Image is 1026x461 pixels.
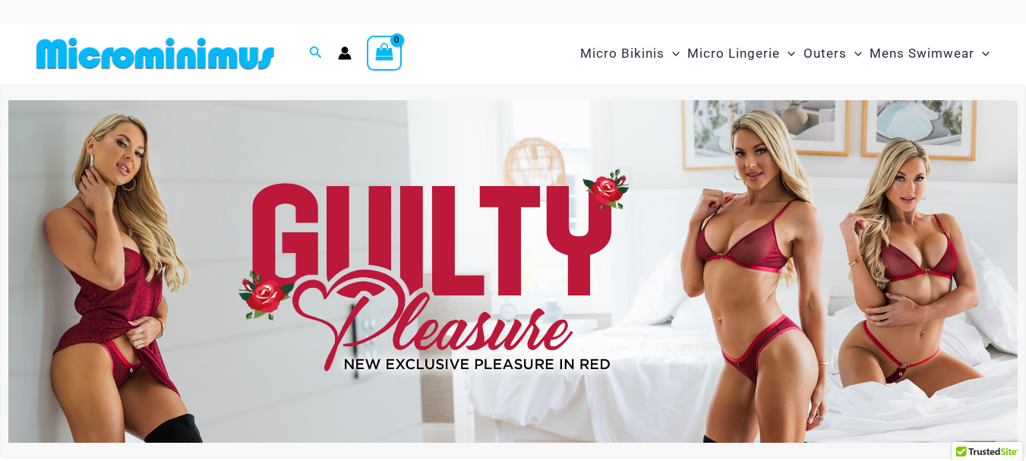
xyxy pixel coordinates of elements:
span: Menu Toggle [847,34,862,73]
nav: Site Navigation [574,28,996,79]
span: Mens Swimwear [870,34,974,73]
span: Micro Lingerie [687,34,780,73]
span: Outers [803,34,847,73]
img: MM SHOP LOGO FLAT [30,36,280,71]
a: Micro BikinisMenu ToggleMenu Toggle [576,30,683,77]
span: Menu Toggle [974,34,990,73]
a: Mens SwimwearMenu ToggleMenu Toggle [866,30,993,77]
span: Menu Toggle [780,34,795,73]
span: Menu Toggle [665,34,680,73]
img: Guilty Pleasures Red Lingerie [8,100,1018,444]
a: Search icon link [309,44,323,63]
span: Micro Bikinis [580,34,665,73]
a: Micro LingerieMenu ToggleMenu Toggle [683,30,799,77]
a: OutersMenu ToggleMenu Toggle [800,30,866,77]
a: View Shopping Cart, empty [367,36,402,71]
a: Account icon link [338,46,352,60]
